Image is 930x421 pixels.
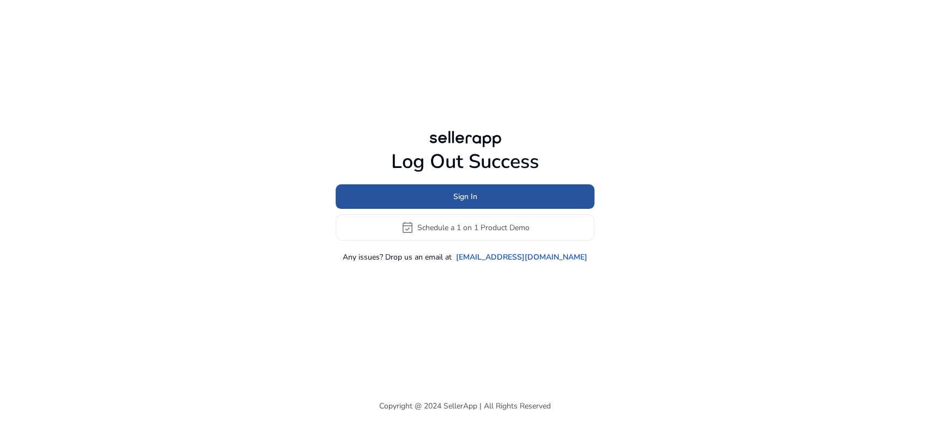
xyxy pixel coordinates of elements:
span: Sign In [453,191,477,202]
span: event_available [401,221,414,234]
a: [EMAIL_ADDRESS][DOMAIN_NAME] [456,251,587,263]
button: Sign In [336,184,594,209]
p: Any issues? Drop us an email at [343,251,452,263]
button: event_availableSchedule a 1 on 1 Product Demo [336,214,594,240]
h1: Log Out Success [336,150,594,173]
